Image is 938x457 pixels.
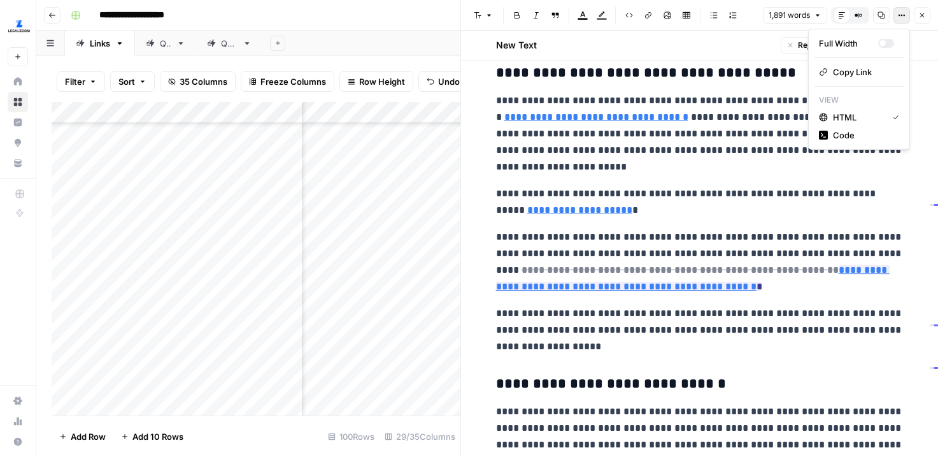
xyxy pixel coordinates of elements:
button: Freeze Columns [241,71,334,92]
a: Usage [8,411,28,432]
button: Filter [57,71,105,92]
div: Links [90,37,110,50]
p: View [814,92,904,108]
a: QA [135,31,196,56]
a: Opportunities [8,133,28,153]
span: Sort [118,75,135,88]
span: 35 Columns [180,75,227,88]
img: LegalZoom Logo [8,15,31,38]
button: 35 Columns [160,71,236,92]
a: Browse [8,92,28,112]
span: Undo [438,75,460,88]
span: Row Height [359,75,405,88]
button: Sort [110,71,155,92]
a: Insights [8,112,28,133]
span: Copy Link [833,66,894,78]
a: Links [65,31,135,56]
h2: New Text [496,39,537,52]
span: Code [833,129,894,141]
div: QA2 [221,37,238,50]
span: 1,891 words [769,10,810,21]
div: 29/35 Columns [380,426,460,447]
div: QA [160,37,171,50]
button: Row Height [339,71,413,92]
div: Full Width [819,37,878,50]
span: Add Row [71,430,106,443]
button: Undo [418,71,468,92]
span: Filter [65,75,85,88]
div: 100 Rows [323,426,380,447]
span: Add 10 Rows [132,430,183,443]
button: Reject All [781,37,838,54]
button: 1,891 words [763,7,827,24]
button: Help + Support [8,432,28,452]
span: Reject All [798,40,832,51]
button: Add 10 Rows [113,426,191,447]
button: Add Row [52,426,113,447]
a: QA2 [196,31,262,56]
a: Settings [8,391,28,411]
a: Your Data [8,153,28,173]
a: Home [8,71,28,92]
button: Workspace: LegalZoom [8,10,28,42]
span: Freeze Columns [260,75,326,88]
span: HTML [833,111,883,124]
